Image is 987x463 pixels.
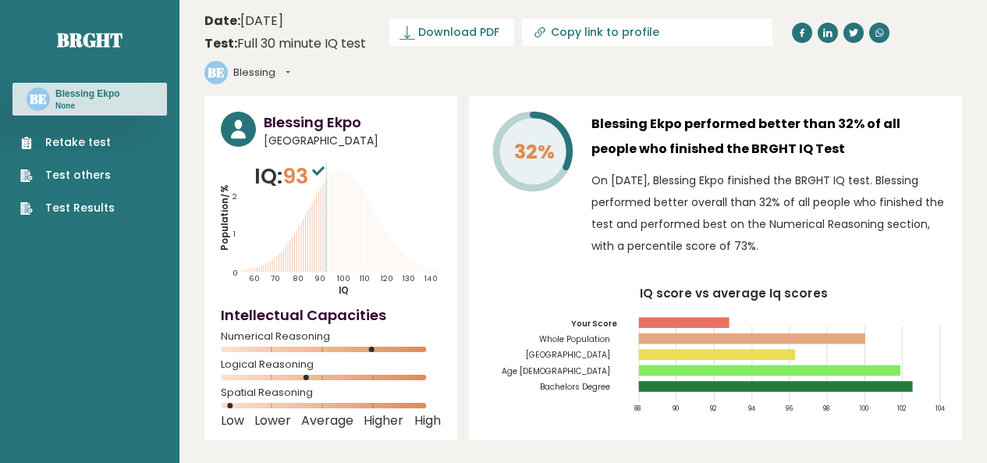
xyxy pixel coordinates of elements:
p: None [55,101,120,112]
a: Retake test [20,134,115,151]
tspan: 32% [513,138,554,166]
tspan: 130 [403,273,415,283]
tspan: [GEOGRAPHIC_DATA] [526,349,610,361]
tspan: 88 [634,404,641,414]
tspan: 100 [860,404,868,414]
a: Test Results [20,200,115,216]
h3: Blessing Ekpo performed better than 32% of all people who finished the BRGHT IQ Test [591,112,946,162]
button: Blessing [233,65,290,80]
span: Average [301,418,353,424]
span: Numerical Reasoning [221,333,441,340]
span: High [414,418,441,424]
text: BE [30,90,47,108]
span: Spatial Reasoning [221,390,441,396]
b: Date: [204,12,240,30]
tspan: 98 [822,404,829,414]
span: Lower [254,418,291,424]
tspan: Your Score [571,318,617,329]
tspan: 120 [381,273,393,283]
span: Logical Reasoning [221,361,441,368]
h3: Blessing Ekpo [55,87,120,100]
tspan: 94 [747,404,754,414]
a: Download PDF [389,19,514,46]
tspan: 80 [293,273,304,283]
tspan: 104 [936,404,945,414]
tspan: 90 [314,273,325,283]
tspan: 100 [336,273,350,283]
tspan: 90 [672,404,679,414]
tspan: 92 [709,404,717,414]
span: [GEOGRAPHIC_DATA] [264,133,441,149]
p: On [DATE], Blessing Ekpo finished the BRGHT IQ test. Blessing performed better overall than 32% o... [591,169,946,257]
h3: Blessing Ekpo [264,112,441,133]
tspan: 60 [249,273,260,283]
tspan: 70 [271,273,280,283]
tspan: 2 [233,191,237,201]
text: BE [208,63,225,81]
tspan: Bachelors Degree [540,381,610,393]
span: 93 [282,162,328,191]
p: IQ: [254,161,328,192]
tspan: 96 [785,404,793,414]
a: Brght [57,27,122,52]
h4: Intellectual Capacities [221,305,441,326]
tspan: Age [DEMOGRAPHIC_DATA] [502,365,610,377]
tspan: 1 [233,229,236,239]
div: Full 30 minute IQ test [204,34,366,53]
time: [DATE] [204,12,283,30]
span: Low [221,418,244,424]
b: Test: [204,34,237,52]
tspan: 140 [424,273,437,283]
tspan: Population/% [218,184,231,251]
tspan: IQ score vs average Iq scores [639,285,828,301]
a: Test others [20,167,115,183]
tspan: 110 [360,273,370,283]
span: Download PDF [418,24,499,41]
tspan: 102 [897,404,907,414]
tspan: IQ [339,284,349,297]
tspan: 0 [233,268,238,278]
tspan: Whole Population [539,333,610,345]
span: Higher [364,418,403,424]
